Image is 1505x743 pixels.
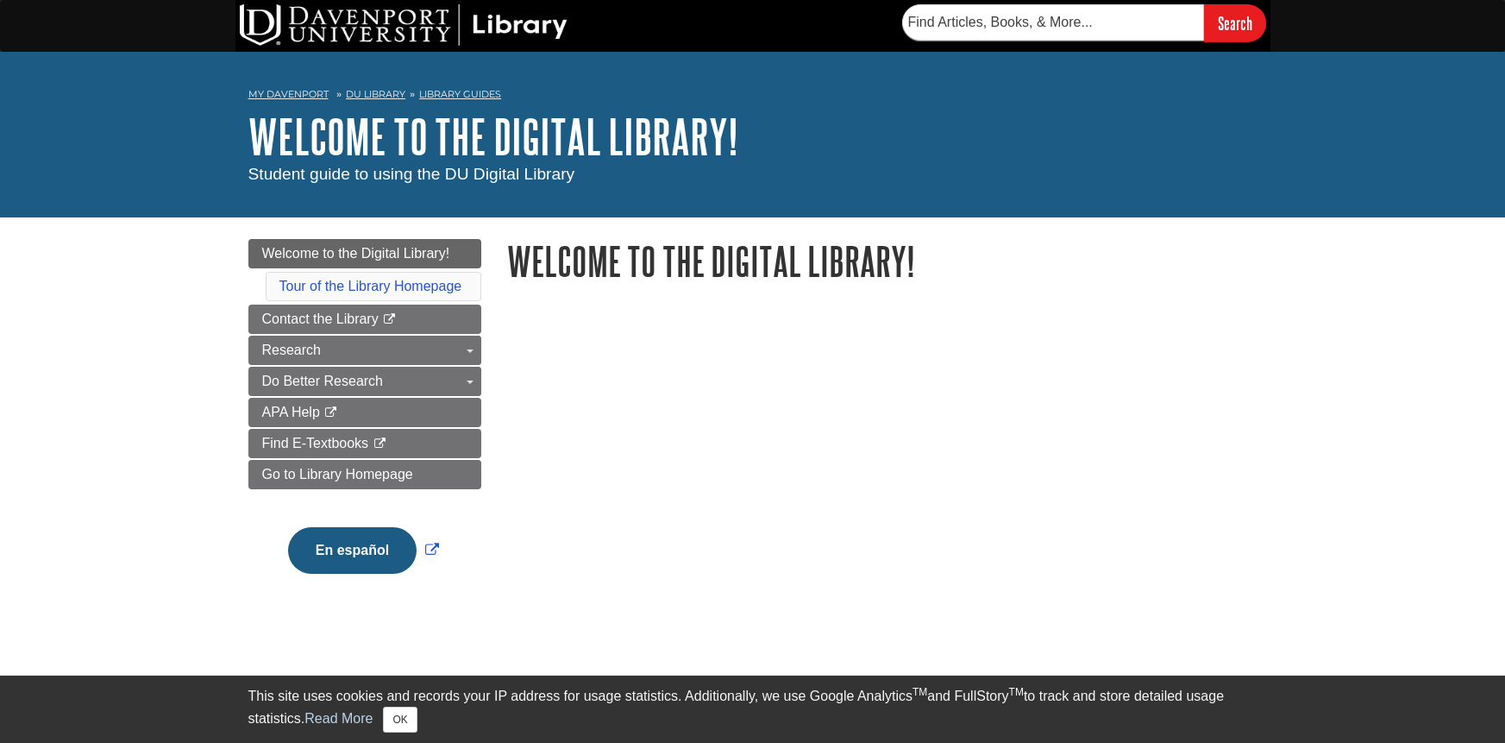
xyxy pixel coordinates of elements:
[248,305,481,334] a: Contact the Library
[248,239,481,268] a: Welcome to the Digital Library!
[902,4,1204,41] input: Find Articles, Books, & More...
[383,707,417,733] button: Close
[262,405,320,419] span: APA Help
[248,110,738,163] a: Welcome to the Digital Library!
[507,239,1257,283] h1: Welcome to the Digital Library!
[248,87,329,102] a: My Davenport
[284,543,443,557] a: Link opens in new window
[346,88,405,100] a: DU Library
[323,407,338,419] i: This link opens in a new window
[288,527,417,574] button: En español
[248,239,481,603] div: Guide Page Menu
[248,429,481,458] a: Find E-Textbooks
[262,374,384,388] span: Do Better Research
[912,686,927,698] sup: TM
[279,279,462,293] a: Tour of the Library Homepage
[240,4,568,46] img: DU Library
[1009,686,1024,698] sup: TM
[262,246,450,261] span: Welcome to the Digital Library!
[262,436,369,450] span: Find E-Textbooks
[902,4,1266,41] form: Searches DU Library's articles, books, and more
[1204,4,1266,41] input: Search
[248,367,481,396] a: Do Better Research
[419,88,501,100] a: Library Guides
[248,686,1257,733] div: This site uses cookies and records your IP address for usage statistics. Additionally, we use Goo...
[248,336,481,365] a: Research
[248,460,481,489] a: Go to Library Homepage
[248,165,575,183] span: Student guide to using the DU Digital Library
[262,312,379,326] span: Contact the Library
[304,711,373,726] a: Read More
[373,438,387,450] i: This link opens in a new window
[248,398,481,427] a: APA Help
[262,467,413,482] span: Go to Library Homepage
[382,314,397,325] i: This link opens in a new window
[248,83,1257,110] nav: breadcrumb
[262,343,321,357] span: Research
